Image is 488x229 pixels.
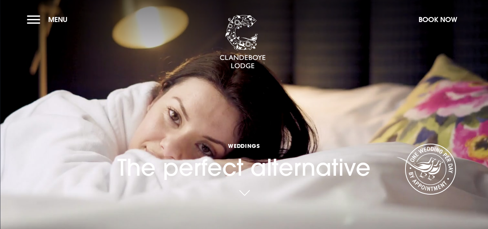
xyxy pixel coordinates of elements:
button: Book Now [415,11,461,28]
button: Menu [27,11,71,28]
span: Weddings [117,142,371,149]
h1: The perfect alternative [117,114,371,181]
img: Clandeboye Lodge [220,15,266,69]
span: Menu [48,15,68,24]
